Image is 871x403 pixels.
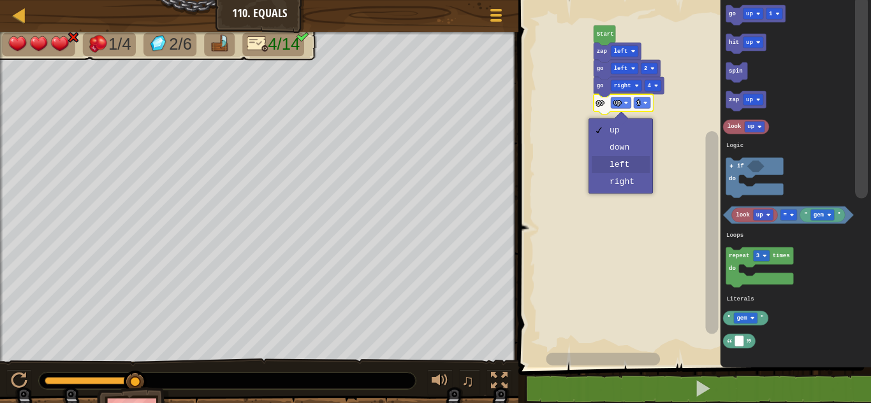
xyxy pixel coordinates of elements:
[480,3,512,32] button: Show game menu
[773,253,790,259] text: times
[784,212,787,218] text: =
[610,143,640,152] div: down
[737,163,744,169] text: if
[729,97,739,103] text: zap
[268,35,300,53] span: 4/14
[242,32,305,56] li: Only 12 lines of code
[648,83,652,89] text: 4
[727,296,754,302] text: Literals
[614,100,621,106] text: up
[761,315,764,322] text: "
[837,212,840,218] text: "
[597,31,614,38] text: Start
[726,143,743,149] text: Logic
[614,48,628,55] text: left
[756,212,763,218] text: up
[459,369,481,395] button: ♫
[597,100,604,106] text: go
[729,253,749,259] text: repeat
[769,11,773,17] text: 1
[726,232,743,239] text: Loops
[756,253,759,259] text: 3
[729,176,736,182] text: do
[644,66,647,72] text: 2
[427,369,453,395] button: Adjust volume
[143,32,196,56] li: Collect the gems.
[487,369,512,395] button: Toggle fullscreen
[462,371,474,390] span: ♫
[610,177,640,187] div: right
[108,35,131,53] span: 1/4
[2,32,75,56] li: Your hero must survive.
[729,39,739,46] text: hit
[637,100,641,106] text: 1
[597,83,604,89] text: go
[610,160,640,169] div: left
[737,315,748,322] text: gem
[204,32,235,56] li: Go to the raft.
[169,35,192,53] span: 2/6
[746,11,753,17] text: up
[746,97,753,103] text: up
[814,212,824,218] text: gem
[728,315,731,322] text: "
[729,11,736,17] text: go
[736,212,750,218] text: look
[747,124,754,130] text: up
[728,124,742,130] text: look
[6,369,32,395] button: Ctrl + P: Play
[614,83,631,89] text: right
[746,39,753,46] text: up
[614,66,628,72] text: left
[597,48,607,55] text: zap
[729,68,743,74] text: spin
[804,212,807,218] text: "
[729,265,736,272] text: do
[83,32,136,56] li: Defeat the enemies.
[597,66,604,72] text: go
[610,125,640,135] div: up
